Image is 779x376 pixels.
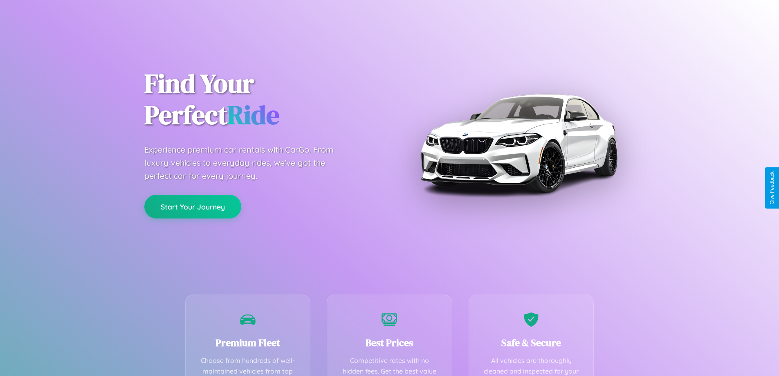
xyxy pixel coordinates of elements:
div: Give Feedback [769,171,775,205]
h1: Find Your Perfect [144,68,377,131]
span: Ride [227,97,279,133]
h3: Safe & Secure [481,336,581,349]
h3: Best Prices [339,336,440,349]
h3: Premium Fleet [198,336,298,349]
button: Start Your Journey [144,195,241,218]
img: Premium BMW car rental vehicle [416,41,621,245]
p: Experience premium car rentals with CarGo. From luxury vehicles to everyday rides, we've got the ... [144,143,349,182]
